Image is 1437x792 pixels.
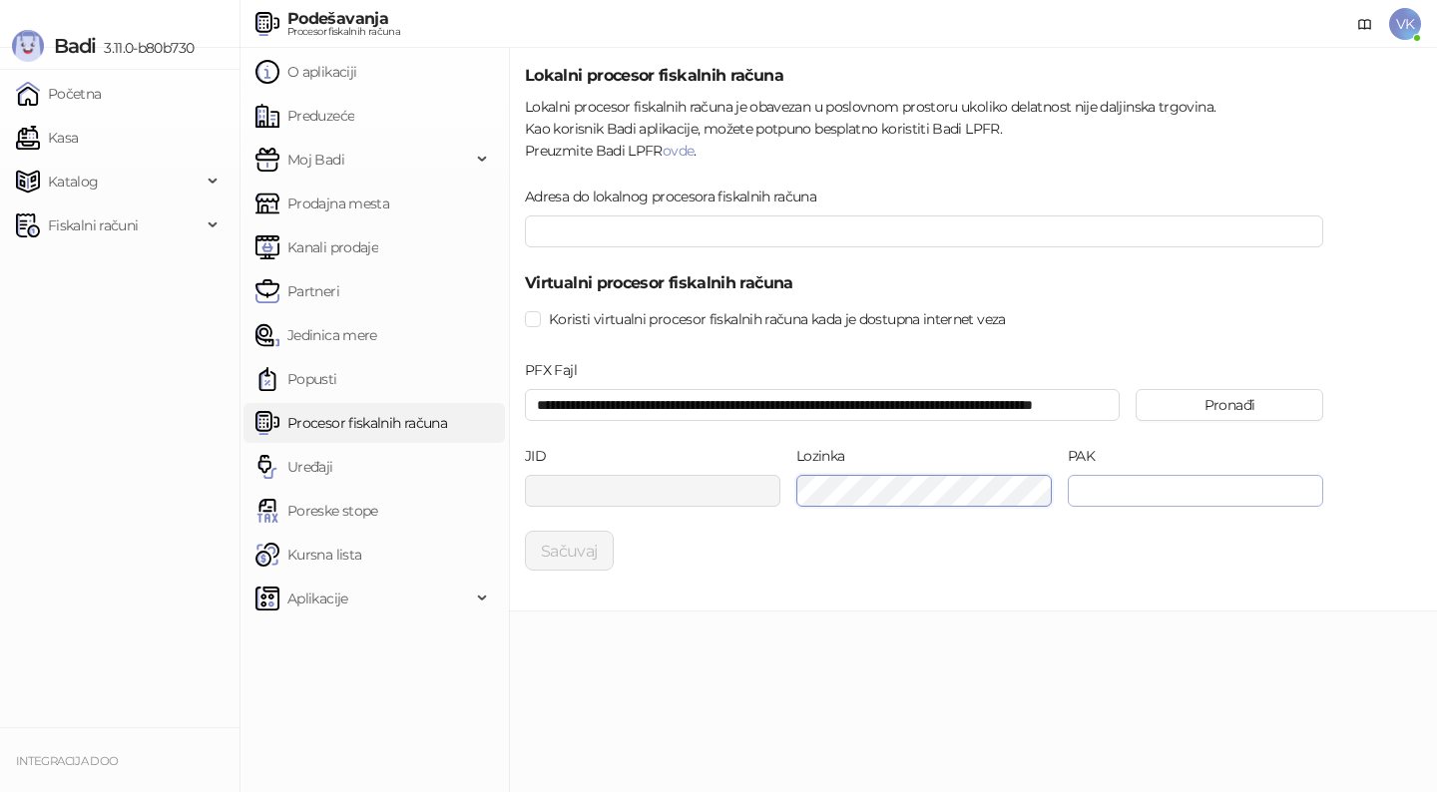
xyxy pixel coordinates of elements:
a: O aplikaciji [255,52,356,92]
span: Badi [54,34,96,58]
a: Partneri [255,271,339,311]
a: Jedinica mere [255,315,377,355]
a: Početna [16,74,102,114]
img: Logo [12,30,44,62]
label: PFX Fajl [525,359,589,381]
span: Aplikacije [287,579,348,618]
label: Adresa do lokalnog procesora fiskalnih računa [525,186,829,207]
a: Kursna lista [255,535,361,575]
span: Katalog [48,162,99,201]
div: Podešavanja [287,11,400,27]
span: VK [1389,8,1421,40]
div: Lokalni procesor fiskalnih računa je obavezan u poslovnom prostoru ukoliko delatnost nije daljins... [525,96,1323,162]
div: Procesor fiskalnih računa [287,27,400,37]
a: Dokumentacija [1349,8,1381,40]
span: Koristi virtualni procesor fiskalnih računa kada je dostupna internet veza [541,308,1014,330]
input: Adresa do lokalnog procesora fiskalnih računa [525,215,1323,247]
a: Poreske stope [255,491,378,531]
a: Popusti [255,359,337,399]
label: JID [525,445,558,467]
small: INTEGRACIJA DOO [16,754,118,768]
label: PAK [1068,445,1107,467]
span: Fiskalni računi [48,205,138,245]
label: Lozinka [796,445,857,467]
a: ovde [663,142,694,160]
h5: Virtualni procesor fiskalnih računa [525,271,1323,295]
span: Moj Badi [287,140,344,180]
input: PFX Fajl [525,389,1120,421]
h5: Lokalni procesor fiskalnih računa [525,64,1323,88]
a: Preduzeće [255,96,354,136]
a: Kanali prodaje [255,227,378,267]
button: Sačuvaj [525,531,614,571]
a: Procesor fiskalnih računa [255,403,447,443]
input: PAK [1068,475,1323,507]
a: Kasa [16,118,78,158]
a: Uređaji [255,447,333,487]
button: Pronađi [1136,389,1323,421]
input: Lozinka [796,475,1052,507]
a: Prodajna mesta [255,184,389,223]
span: 3.11.0-b80b730 [96,39,194,57]
input: JID [525,475,780,507]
